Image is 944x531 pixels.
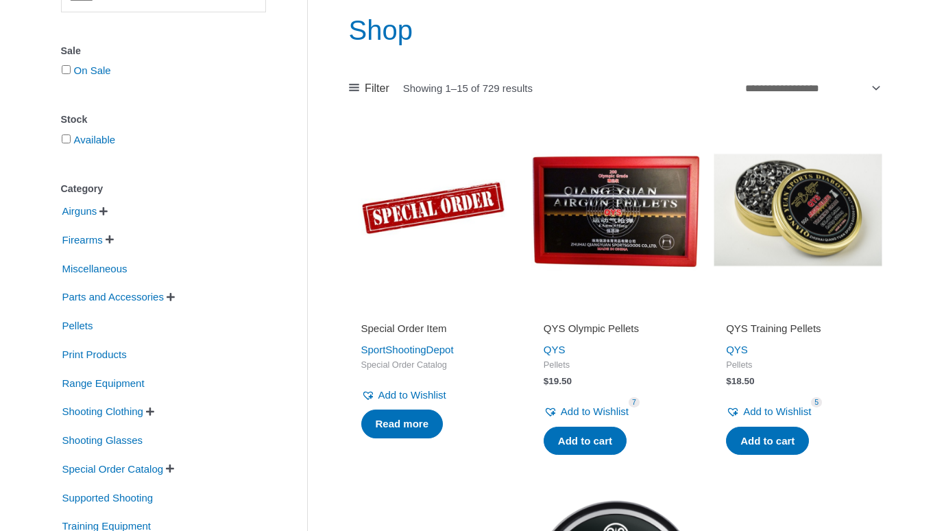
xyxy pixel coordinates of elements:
a: QYS [544,344,566,355]
a: Read more about “Special Order Item” [361,410,444,438]
a: Filter [349,78,389,99]
span: Special Order Catalog [361,359,505,371]
h1: Shop [349,11,883,49]
h2: Special Order Item [361,322,505,335]
a: QYS Training Pellets [726,322,870,340]
select: Shop order [740,77,883,99]
h2: QYS Olympic Pellets [544,322,688,335]
div: Sale [61,41,266,61]
a: Shooting Clothing [61,405,145,416]
input: On Sale [62,65,71,74]
iframe: Customer reviews powered by Trustpilot [544,303,688,319]
div: Category [61,179,266,199]
a: Special Order Item [361,322,505,340]
span: Parts and Accessories [61,285,165,309]
a: Add to Wishlist [544,402,629,421]
span: 5 [811,397,822,408]
a: Shooting Glasses [61,434,145,445]
a: Airguns [61,204,99,216]
span:  [166,464,174,473]
div: Stock [61,110,266,130]
a: SportShootingDepot [361,344,454,355]
span:  [146,407,154,416]
iframe: Customer reviews powered by Trustpilot [726,303,870,319]
bdi: 19.50 [544,376,572,386]
img: Special Order Item [349,126,518,294]
span: Shooting Clothing [61,400,145,423]
img: QYS Training Pellets [714,126,882,294]
a: Available [74,134,116,145]
span: Filter [365,78,389,99]
span: Add to Wishlist [378,389,446,401]
a: Print Products [61,348,128,359]
a: Pellets [61,319,95,331]
span: Firearms [61,228,104,252]
span: Special Order Catalog [61,458,165,481]
a: Parts and Accessories [61,290,165,302]
a: Firearms [61,233,104,245]
span: Add to Wishlist [743,405,811,417]
span: $ [726,376,731,386]
p: Showing 1–15 of 729 results [403,83,533,93]
a: Add to Wishlist [726,402,811,421]
span: Shooting Glasses [61,429,145,452]
a: Special Order Catalog [61,462,165,474]
span:  [106,235,114,244]
a: Range Equipment [61,376,146,388]
iframe: Customer reviews powered by Trustpilot [361,303,505,319]
img: QYS Olympic Pellets [531,126,700,294]
span: Range Equipment [61,372,146,395]
span: Add to Wishlist [561,405,629,417]
span:  [99,206,108,216]
a: QYS Olympic Pellets [544,322,688,340]
a: Add to Wishlist [361,386,446,405]
span: Pellets [726,359,870,371]
span: Miscellaneous [61,257,129,281]
span: Airguns [61,200,99,223]
a: QYS [726,344,748,355]
input: Available [62,134,71,143]
span: 7 [629,397,640,408]
span:  [167,292,175,302]
span: Supported Shooting [61,486,155,510]
span: Pellets [61,314,95,338]
bdi: 18.50 [726,376,754,386]
a: Add to cart: “QYS Training Pellets” [726,427,809,456]
a: Training Equipment [61,519,153,531]
a: Miscellaneous [61,261,129,273]
a: Add to cart: “QYS Olympic Pellets” [544,427,627,456]
a: On Sale [74,64,111,76]
a: Supported Shooting [61,491,155,502]
span: Print Products [61,343,128,366]
h2: QYS Training Pellets [726,322,870,335]
span: $ [544,376,549,386]
span: Pellets [544,359,688,371]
